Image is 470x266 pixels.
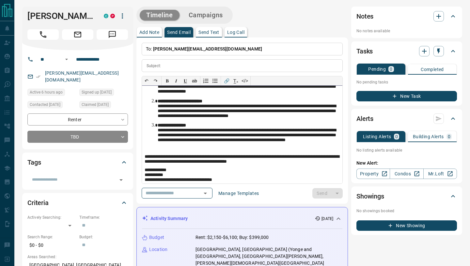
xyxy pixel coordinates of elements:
a: Mr.Loft [423,169,457,179]
div: split button [312,188,343,199]
a: Property [356,169,390,179]
button: </> [240,76,249,85]
p: Areas Searched: [27,254,128,260]
div: Mon Dec 30 2024 [79,89,128,98]
span: Contacted [DATE] [30,101,60,108]
p: To: [142,43,343,55]
p: $0 - $0 [27,240,76,251]
p: 0 [448,134,450,139]
p: Actively Searching: [27,214,76,220]
a: Condos [390,169,423,179]
div: Thu Sep 11 2025 [27,89,76,98]
p: Activity Summary [150,215,188,222]
p: Log Call [227,30,244,35]
p: Location [149,246,167,253]
button: 𝐁 [163,76,172,85]
div: Tags [27,155,128,170]
p: No notes available [356,28,457,34]
h2: Showings [356,191,384,201]
p: Timeframe: [79,214,128,220]
button: Open [63,55,70,63]
button: Manage Templates [214,188,263,199]
div: Criteria [27,195,128,211]
button: New Showing [356,220,457,231]
p: Add Note [139,30,159,35]
div: condos.ca [104,14,108,18]
p: Search Range: [27,234,76,240]
p: Send Email [167,30,191,35]
button: Bullet list [211,76,220,85]
p: No listing alerts available [356,147,457,153]
span: Email [62,29,93,40]
p: Pending [368,67,386,71]
button: Numbered list [201,76,211,85]
button: Open [117,175,126,185]
h2: Criteria [27,198,49,208]
p: [DATE] [321,216,333,222]
h1: [PERSON_NAME] [27,11,94,21]
button: ↷ [151,76,160,85]
span: Message [97,29,128,40]
p: Listing Alerts [363,134,391,139]
div: Showings [356,188,457,204]
span: Active 6 hours ago [30,89,63,96]
p: Building Alerts [413,134,444,139]
p: Completed [421,67,444,72]
div: Tasks [356,43,457,59]
button: ab [190,76,199,85]
div: Alerts [356,111,457,126]
span: Claimed [DATE] [82,101,109,108]
p: Send Text [198,30,219,35]
h2: Tasks [356,46,373,56]
div: Activity Summary[DATE] [142,213,342,225]
h2: Alerts [356,113,373,124]
button: 𝐔 [181,76,190,85]
h2: Notes [356,11,373,22]
button: Timeline [140,10,180,21]
div: Wed Sep 10 2025 [27,101,76,110]
p: No showings booked [356,208,457,214]
div: Mon Dec 30 2024 [79,101,128,110]
div: property.ca [110,14,115,18]
p: Rent: $2,150-$6,100; Buy: $399,000 [196,234,269,241]
div: TBD [27,131,128,143]
button: T̲ₓ [231,76,240,85]
p: 0 [395,134,398,139]
h2: Tags [27,157,41,168]
button: 🔗 [222,76,231,85]
button: Open [201,189,210,198]
div: Notes [356,8,457,24]
button: New Task [356,91,457,101]
span: Signed up [DATE] [82,89,112,96]
s: ab [192,78,197,83]
span: [PERSON_NAME][EMAIL_ADDRESS][DOMAIN_NAME] [153,46,262,52]
button: 𝑰 [172,76,181,85]
p: Budget: [79,234,128,240]
p: Subject: [147,63,161,69]
a: [PERSON_NAME][EMAIL_ADDRESS][DOMAIN_NAME] [45,70,119,82]
span: 𝐔 [184,78,187,83]
p: No pending tasks [356,77,457,87]
p: Budget [149,234,164,241]
p: 0 [390,67,392,71]
svg: Email Verified [36,74,40,79]
button: Campaigns [182,10,229,21]
p: New Alert: [356,160,457,167]
div: Renter [27,113,128,126]
span: Call [27,29,59,40]
button: ↶ [142,76,151,85]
